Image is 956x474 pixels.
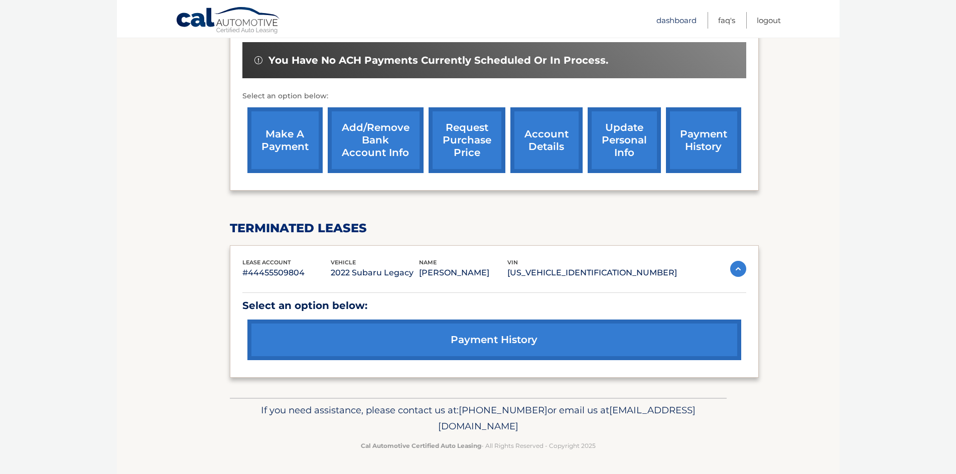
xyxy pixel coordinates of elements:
p: Select an option below: [242,297,746,314]
a: Logout [757,12,781,29]
a: account details [510,107,583,173]
img: accordion-active.svg [730,261,746,277]
span: [PHONE_NUMBER] [459,404,548,416]
a: payment history [666,107,741,173]
p: If you need assistance, please contact us at: or email us at [236,402,720,434]
a: update personal info [588,107,661,173]
strong: Cal Automotive Certified Auto Leasing [361,442,481,449]
a: Add/Remove bank account info [328,107,424,173]
img: alert-white.svg [254,56,262,64]
span: You have no ACH payments currently scheduled or in process. [268,54,608,67]
span: vehicle [331,259,356,266]
a: FAQ's [718,12,735,29]
p: [US_VEHICLE_IDENTIFICATION_NUMBER] [507,266,677,280]
h2: terminated leases [230,221,759,236]
a: request purchase price [429,107,505,173]
span: lease account [242,259,291,266]
p: Select an option below: [242,90,746,102]
span: name [419,259,437,266]
span: vin [507,259,518,266]
span: [EMAIL_ADDRESS][DOMAIN_NAME] [438,404,696,432]
p: - All Rights Reserved - Copyright 2025 [236,440,720,451]
a: Cal Automotive [176,7,281,36]
a: Dashboard [656,12,697,29]
p: 2022 Subaru Legacy [331,266,419,280]
a: payment history [247,320,741,360]
p: #44455509804 [242,266,331,280]
p: [PERSON_NAME] [419,266,507,280]
a: make a payment [247,107,323,173]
